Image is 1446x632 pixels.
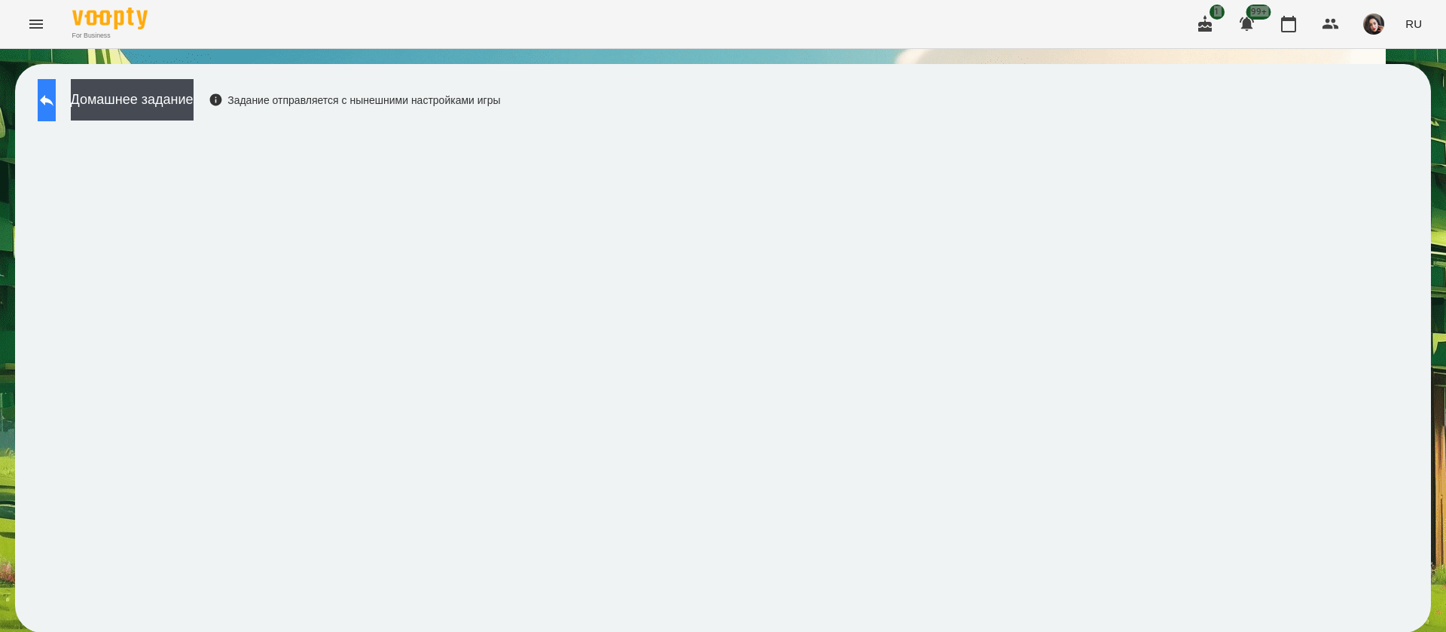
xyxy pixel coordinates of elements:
span: RU [1405,16,1422,32]
span: 1 [1210,5,1225,20]
div: Задание отправляется с нынешними настройками игры [209,93,501,108]
span: 99+ [1246,5,1271,20]
button: Menu [18,6,54,42]
button: Домашнее задание [71,79,194,121]
span: For Business [72,31,148,41]
img: Voopty Logo [72,8,148,29]
img: 415cf204168fa55e927162f296ff3726.jpg [1363,14,1384,35]
button: RU [1399,10,1428,38]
